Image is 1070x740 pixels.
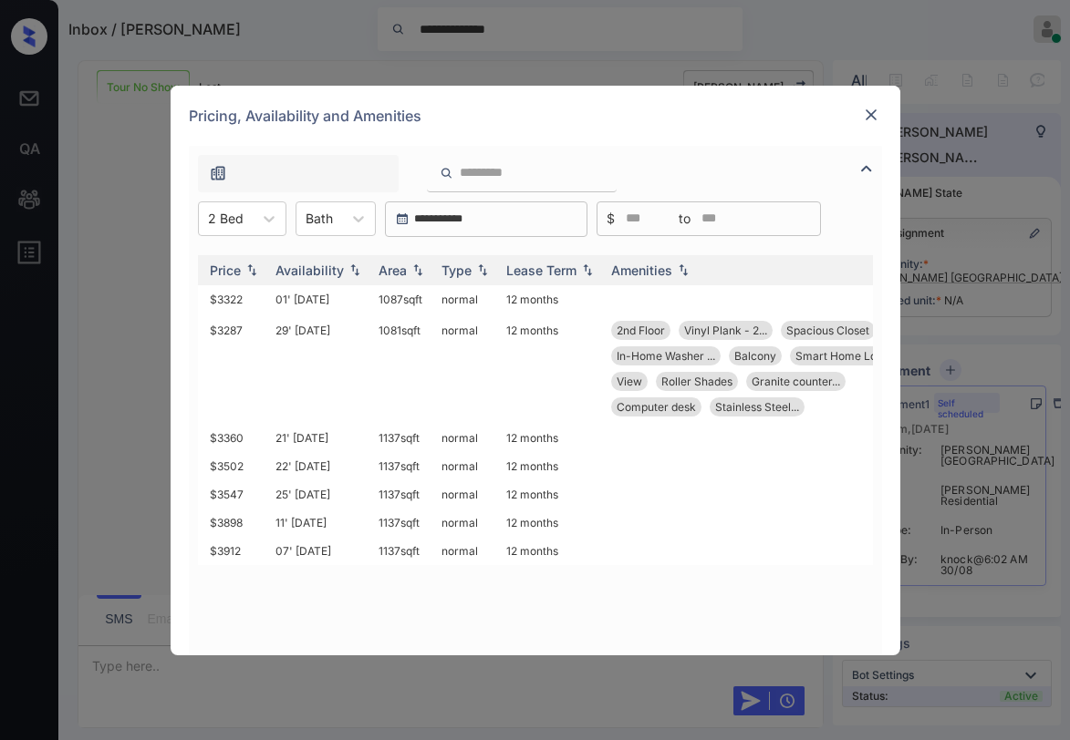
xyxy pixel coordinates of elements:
[268,285,371,313] td: 01' [DATE]
[734,349,776,363] span: Balcony
[268,452,371,480] td: 22' [DATE]
[346,263,364,276] img: sorting
[499,285,604,313] td: 12 months
[371,424,434,452] td: 1137 sqft
[578,263,597,276] img: sorting
[434,313,499,424] td: normal
[203,537,268,565] td: $3912
[607,209,615,229] span: $
[795,349,889,363] span: Smart Home Lock
[268,480,371,509] td: 25' [DATE]
[203,509,268,537] td: $3898
[499,480,604,509] td: 12 months
[268,509,371,537] td: 11' [DATE]
[684,324,767,337] span: Vinyl Plank - 2...
[862,106,880,124] img: close
[786,324,869,337] span: Spacious Closet
[203,313,268,424] td: $3287
[506,262,577,278] div: Lease Term
[434,480,499,509] td: normal
[268,537,371,565] td: 07' [DATE]
[434,285,499,313] td: normal
[275,262,344,278] div: Availability
[499,313,604,424] td: 12 months
[371,452,434,480] td: 1137 sqft
[473,263,492,276] img: sorting
[440,165,453,181] img: icon-zuma
[371,509,434,537] td: 1137 sqft
[434,509,499,537] td: normal
[171,86,900,146] div: Pricing, Availability and Amenities
[856,158,878,180] img: icon-zuma
[499,452,604,480] td: 12 months
[371,285,434,313] td: 1087 sqft
[203,424,268,452] td: $3360
[268,424,371,452] td: 21' [DATE]
[674,263,692,276] img: sorting
[434,537,499,565] td: normal
[379,262,407,278] div: Area
[371,313,434,424] td: 1081 sqft
[442,262,472,278] div: Type
[371,480,434,509] td: 1137 sqft
[210,262,241,278] div: Price
[617,324,665,337] span: 2nd Floor
[203,452,268,480] td: $3502
[499,537,604,565] td: 12 months
[499,509,604,537] td: 12 months
[499,424,604,452] td: 12 months
[617,400,696,414] span: Computer desk
[409,263,427,276] img: sorting
[243,263,261,276] img: sorting
[268,313,371,424] td: 29' [DATE]
[371,537,434,565] td: 1137 sqft
[661,375,732,388] span: Roller Shades
[611,262,672,278] div: Amenities
[203,480,268,509] td: $3547
[203,285,268,313] td: $3322
[617,375,642,388] span: View
[617,349,715,363] span: In-Home Washer ...
[679,209,691,229] span: to
[752,375,840,388] span: Granite counter...
[715,400,799,414] span: Stainless Steel...
[434,424,499,452] td: normal
[209,164,227,182] img: icon-zuma
[434,452,499,480] td: normal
